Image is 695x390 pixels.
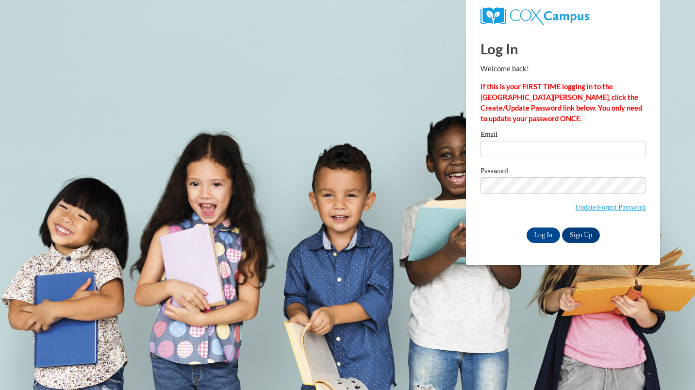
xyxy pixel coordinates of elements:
[575,203,645,211] a: Update/Forgot Password
[562,227,600,243] a: Sign Up
[480,131,645,141] label: Email
[480,11,589,19] a: COX Campus
[480,167,645,177] label: Password
[480,64,645,74] p: Welcome back!
[527,227,561,243] input: Log In
[480,39,645,59] h1: Log In
[480,7,589,25] img: COX Campus
[480,82,642,123] strong: If this is your FIRST TIME logging in to the [GEOGRAPHIC_DATA][PERSON_NAME], click the Create/Upd...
